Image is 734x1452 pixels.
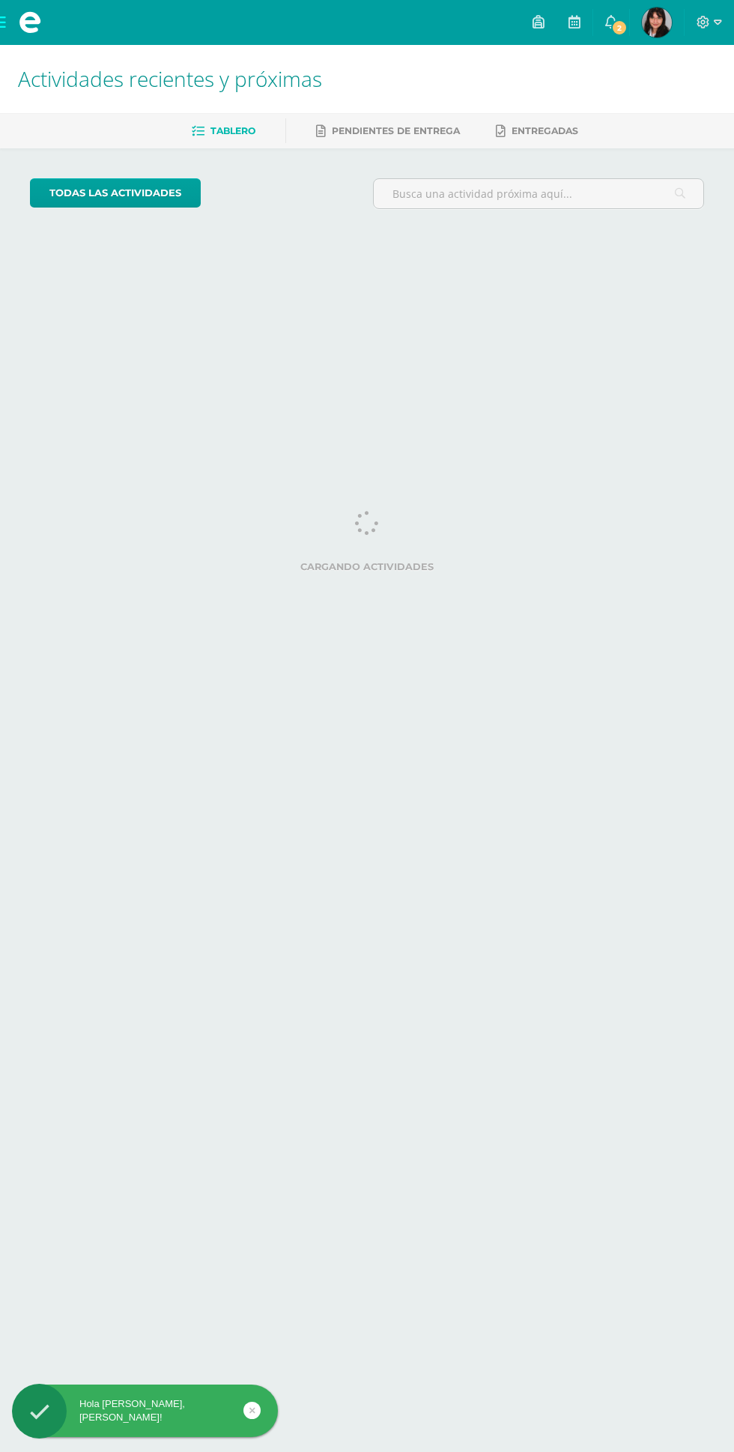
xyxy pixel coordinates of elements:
span: Pendientes de entrega [332,125,460,136]
a: Pendientes de entrega [316,119,460,143]
img: 3c2c4356b1b5b9a5dd6a6853eb8331e8.png [642,7,672,37]
span: Actividades recientes y próximas [18,64,322,93]
span: Tablero [210,125,255,136]
a: Entregadas [496,119,578,143]
span: Entregadas [512,125,578,136]
div: Hola [PERSON_NAME], [PERSON_NAME]! [12,1397,278,1424]
span: 2 [611,19,628,36]
label: Cargando actividades [30,561,704,572]
a: Tablero [192,119,255,143]
a: todas las Actividades [30,178,201,208]
input: Busca una actividad próxima aquí... [374,179,703,208]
